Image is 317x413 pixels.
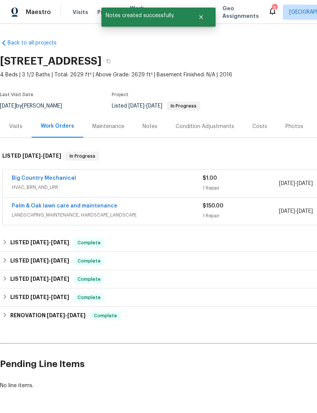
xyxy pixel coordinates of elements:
span: - [279,180,313,187]
button: Copy Address [101,54,115,68]
span: Complete [91,312,120,320]
span: [DATE] [297,181,313,186]
button: Close [189,9,214,25]
span: Projects [97,8,121,16]
div: Costs [252,123,267,130]
span: [DATE] [47,313,65,318]
span: [DATE] [30,276,49,282]
span: HVAC, BRN_AND_LRR [12,184,203,191]
h6: LISTED [10,256,69,266]
span: - [30,294,69,300]
div: Notes [143,123,157,130]
span: [DATE] [30,258,49,263]
span: [DATE] [30,240,49,245]
h6: RENOVATION [10,311,86,320]
span: Listed [112,103,200,109]
span: Work Orders [130,5,149,20]
span: - [279,207,313,215]
span: $150.00 [203,203,223,209]
h6: LISTED [10,293,69,302]
span: Complete [74,257,104,265]
span: [DATE] [51,294,69,300]
span: LANDSCAPING_MAINTENANCE, HARDSCAPE_LANDSCAPE [12,211,203,219]
span: - [22,153,61,158]
a: Big Country Mechanical [12,176,76,181]
span: [DATE] [51,276,69,282]
span: In Progress [168,104,200,108]
div: Maintenance [92,123,124,130]
span: - [30,240,69,245]
span: [DATE] [22,153,41,158]
div: 1 Repair [203,184,279,192]
span: Complete [74,239,104,247]
span: Visits [73,8,88,16]
span: - [30,276,69,282]
span: Notes created successfully. [101,8,189,24]
h6: LISTED [10,238,69,247]
span: [DATE] [67,313,86,318]
span: [DATE] [297,209,313,214]
span: - [47,313,86,318]
div: Work Orders [41,122,74,130]
span: - [30,258,69,263]
span: In Progress [67,152,98,160]
div: Condition Adjustments [176,123,234,130]
div: Photos [285,123,303,130]
div: 5 [272,5,277,12]
span: $1.00 [203,176,217,181]
span: Geo Assignments [222,5,259,20]
span: [DATE] [43,153,61,158]
h6: LISTED [2,152,61,161]
span: [DATE] [279,209,295,214]
span: [DATE] [51,258,69,263]
div: 1 Repair [203,212,279,220]
span: - [128,103,162,109]
span: [DATE] [128,103,144,109]
span: [DATE] [279,181,295,186]
a: Palm & Oak lawn care and maintenance [12,203,117,209]
span: Complete [74,275,104,283]
span: [DATE] [146,103,162,109]
span: Complete [74,294,104,301]
h6: LISTED [10,275,69,284]
div: Visits [9,123,22,130]
span: [DATE] [51,240,69,245]
span: [DATE] [30,294,49,300]
span: Maestro [26,8,51,16]
span: Project [112,92,128,97]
